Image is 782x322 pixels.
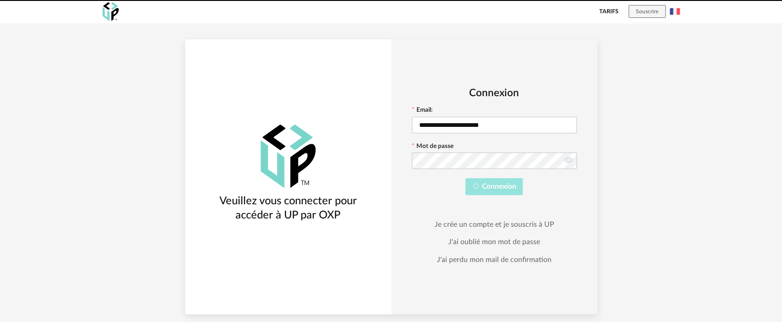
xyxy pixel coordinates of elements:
[448,237,540,246] a: J'ai oublié mon mot de passe
[435,220,554,229] a: Je crée un compte et je souscris à UP
[412,107,432,115] label: Email:
[412,143,454,152] label: Mot de passe
[629,5,666,18] button: Souscrire
[636,9,658,14] span: Souscrire
[103,2,119,21] img: OXP
[670,6,680,16] img: fr
[261,125,316,188] img: OXP
[202,194,375,222] h3: Veuillez vous connecter pour accéder à UP par OXP
[437,255,552,264] a: J'ai perdu mon mail de confirmation
[412,87,577,100] h2: Connexion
